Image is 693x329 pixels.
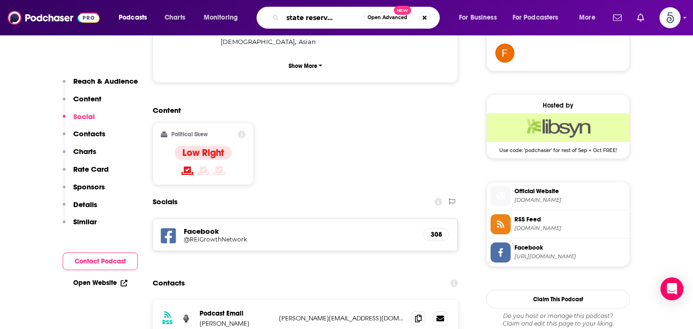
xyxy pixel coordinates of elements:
div: Open Intercom Messenger [660,277,683,300]
p: Sponsors [73,182,105,191]
span: Use code: 'podchaser' for rest of Sep + Oct FREE! [487,142,629,154]
button: Sponsors [63,182,105,200]
h2: Content [153,106,450,115]
p: Similar [73,217,97,226]
h2: Political Skew [171,131,208,138]
button: Charts [63,147,96,164]
h5: Facebook [184,227,415,236]
div: Hosted by [487,101,629,110]
button: open menu [572,10,607,25]
h2: Socials [153,193,178,211]
span: Podcasts [119,11,147,24]
p: Podcast Email [200,309,271,318]
a: Show notifications dropdown [633,10,648,26]
div: Search podcasts, credits, & more... [266,7,449,29]
p: Show More [289,63,317,69]
a: Official Website[DOMAIN_NAME] [491,186,626,206]
span: Official Website [514,187,626,196]
img: Libsyn Deal: Use code: 'podchaser' for rest of Sep + Oct FREE! [487,113,629,142]
a: RSS Feed[DOMAIN_NAME] [491,214,626,234]
button: Claim This Podcast [486,290,630,308]
button: Social [63,112,95,130]
button: Open AdvancedNew [363,12,412,23]
a: Libsyn Deal: Use code: 'podchaser' for rest of Sep + Oct FREE! [487,113,629,153]
span: [DEMOGRAPHIC_DATA] [221,38,295,45]
a: Open Website [73,279,127,287]
button: Similar [63,217,97,235]
a: @REIGrowthNetwork [184,236,415,243]
button: open menu [197,10,250,25]
button: open menu [506,10,572,25]
p: Charts [73,147,96,156]
p: Social [73,112,95,121]
h5: 308 [431,230,441,239]
h4: Low Right [182,147,224,159]
button: Rate Card [63,164,109,182]
span: https://www.facebook.com/REIGrowthNetwork [514,253,626,260]
img: folikmia [495,44,514,63]
div: Claim and edit this page to your liking. [486,312,630,328]
button: Reach & Audience [63,77,138,94]
p: Rate Card [73,164,109,174]
span: RSS Feed [514,215,626,224]
span: New [394,6,411,15]
p: Content [73,94,101,103]
h5: @REIGrowthNetwork [184,236,337,243]
input: Search podcasts, credits, & more... [283,10,363,25]
h2: Contacts [153,274,185,292]
button: open menu [112,10,159,25]
span: reignmastermind.com [514,197,626,204]
a: Facebook[URL][DOMAIN_NAME] [491,242,626,263]
button: open menu [452,10,509,25]
span: , [221,36,296,47]
a: Charts [158,10,191,25]
h3: RSS [162,318,173,326]
button: Contacts [63,129,105,147]
span: For Business [459,11,497,24]
a: Show notifications dropdown [609,10,626,26]
img: User Profile [659,7,681,28]
span: Asian [299,38,316,45]
button: Content [63,94,101,112]
span: Monitoring [204,11,238,24]
p: Contacts [73,129,105,138]
span: Open Advanced [368,15,407,20]
button: Show More [161,57,450,75]
span: Facebook [514,243,626,252]
button: Details [63,200,97,218]
span: reign.libsyn.com [514,225,626,232]
span: Do you host or manage this podcast? [486,312,630,320]
img: Podchaser - Follow, Share and Rate Podcasts [8,9,100,27]
span: Charts [165,11,185,24]
span: Logged in as Spiral5-G2 [659,7,681,28]
p: Reach & Audience [73,77,138,86]
button: Show profile menu [659,7,681,28]
span: More [579,11,595,24]
p: Details [73,200,97,209]
span: For Podcasters [513,11,559,24]
button: Contact Podcast [63,252,138,270]
p: [PERSON_NAME][EMAIL_ADDRESS][DOMAIN_NAME] [279,314,403,322]
p: [PERSON_NAME] [200,319,271,328]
